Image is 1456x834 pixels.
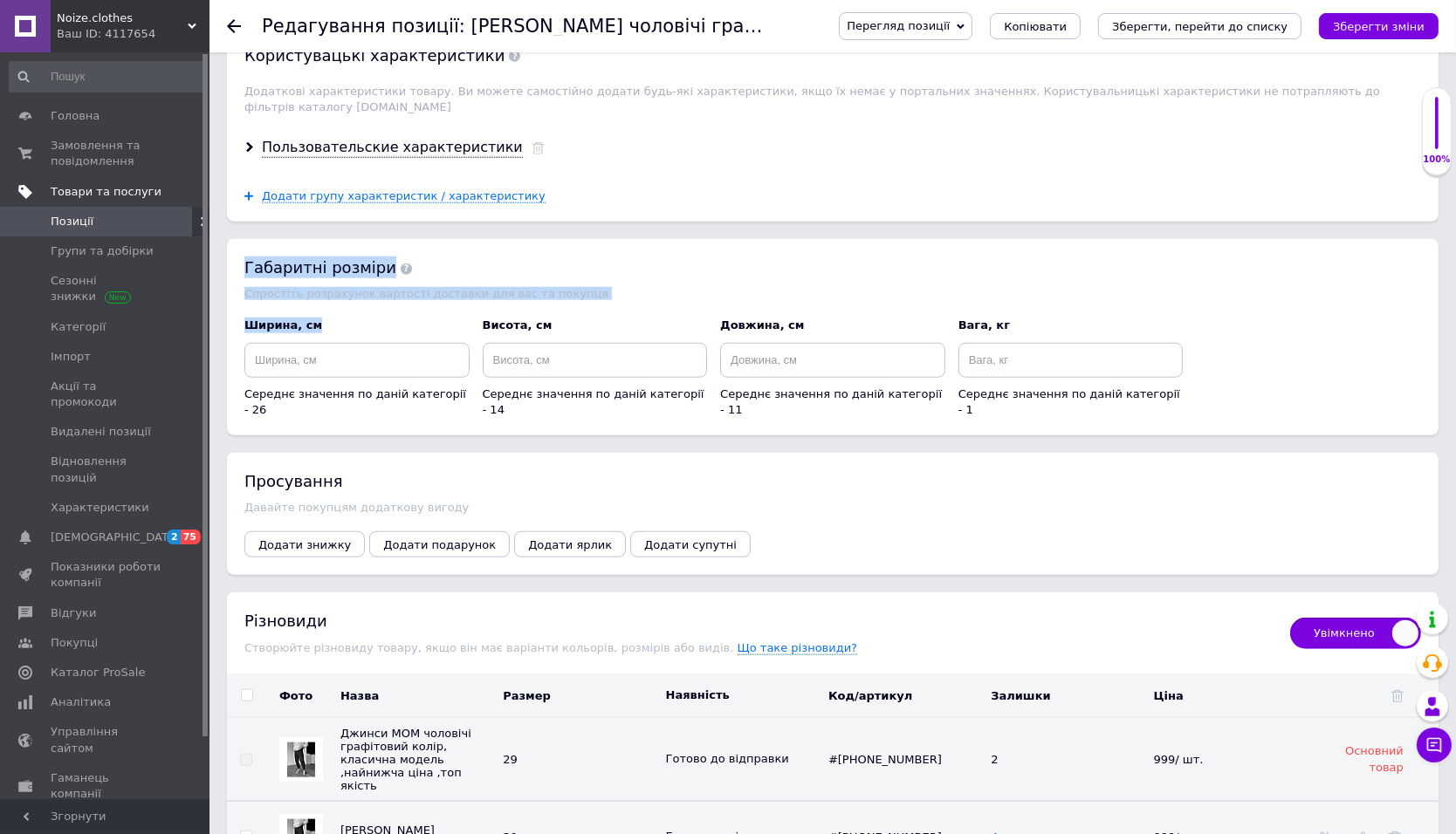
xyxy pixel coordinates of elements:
span: Увімкнено [1290,618,1421,649]
span: Додаткові характеристики товару. Ви можете самостійно додати будь-які характеристики, якщо їх нем... [244,85,1380,113]
span: Гаманець компанії [51,770,161,802]
div: Давайте покупцям додаткову вигоду [244,501,1421,514]
th: Код/артикул [824,674,986,718]
span: Размер [503,689,551,702]
input: Вага, кг [958,343,1184,378]
div: Різновиди [244,610,1273,632]
th: Ціна [1150,674,1312,718]
h1: Редагування позиції: Джинси МОМ чоловічі графітовий колір, класична модель ,найнижча ціна ,топ як... [262,16,1323,37]
span: Що таке різновиди? [738,641,858,655]
span: Джинси МОМ чоловічі графітовий колір, класична модель ,найнижча ціна ,топ якість [340,727,471,792]
div: 100% Якість заповнення [1422,87,1452,175]
span: Імпорт [51,349,91,365]
span: Основний товар [1345,744,1404,773]
button: Зберегти зміни [1319,13,1439,39]
span: Користувацькi характеристики [244,46,520,65]
p: Отправка заказа день за днем. [17,27,429,45]
span: Головна [51,108,100,124]
th: Наявність [662,674,824,718]
span: Ширина, см [244,318,322,332]
button: Додати ярлик [514,531,626,557]
span: Товари та послуги [51,184,161,200]
input: Довжина, см [720,343,945,378]
td: Дані основного товару [1150,718,1312,802]
p: Заміри: напівпояс, стегна, довжина 29р — 38 см, 48 см, 100 см 30р - 39см , 49см , 101см 31р — 41 ... [17,56,429,201]
div: Середнє значення по даній категорії - 11 [720,386,945,418]
th: Залишки [986,674,1149,718]
td: Дані основного товару [662,718,824,802]
span: Управління сайтом [51,724,161,755]
span: Додати групу характеристик / характеристику [262,189,546,203]
span: Відгуки [51,605,96,621]
span: Категорії [51,319,106,335]
span: Дані основного товару [991,753,998,766]
span: Додати супутні [644,538,737,551]
span: Відновлення позицій [51,454,161,485]
span: Характеристики [51,500,149,516]
span: #[PHONE_NUMBER] [828,753,942,766]
p: Замеры: полупояс, бедра, длина 29р — 38 см, 48 см, 100 см 30р - 39см , 49см , 101см 31р — 41 см, ... [17,56,429,201]
div: Ваш ID: 4117654 [57,26,209,42]
div: Габаритні розміри [244,256,1421,278]
span: 29 [503,753,518,766]
i: Зберегти зміни [1333,20,1425,33]
th: Назва [336,674,498,718]
input: Висота, см [483,343,708,378]
div: Середнє значення по даній категорії - 14 [483,386,708,418]
button: Додати знижку [244,531,365,557]
div: Середнє значення по даній категорії - 26 [244,386,470,418]
span: Видалені позиції [51,424,151,440]
span: 2 [167,530,181,544]
div: 100% [1423,154,1451,166]
div: Спростіть розрахунок вартості доставки для вас та покупця [244,287,1421,300]
span: Додати подарунок [383,538,496,551]
span: Позиції [51,214,93,229]
span: 999/ шт. [1154,753,1204,766]
span: Готово до відправки [666,752,789,765]
span: Додати знижку [258,538,351,551]
span: Вага, кг [958,318,1010,332]
span: Акції та промокоди [51,379,161,410]
i: Зберегти, перейти до списку [1112,20,1288,33]
p: Відправка замовлення день в день. [17,27,429,45]
th: Фото [266,674,336,718]
span: Аналітика [51,694,111,710]
span: Замовлення та повідомлення [51,138,161,169]
span: Додати ярлик [528,538,612,551]
span: 75 [181,530,201,544]
span: Висота, см [483,318,553,332]
span: Показники роботи компанії [51,559,161,591]
span: Довжина, см [720,318,804,332]
span: Групи та добірки [51,243,154,259]
span: Перегляд позиції [847,19,950,32]
span: Копіювати [1004,20,1067,33]
span: Покупці [51,635,98,651]
div: Середнє значення по даній категорії - 1 [958,386,1184,418]
div: Повернутися назад [227,19,241,33]
span: Створюйте різновиду товару, якщо він має варіанти кольорів, розмірів або видів. [244,641,738,654]
div: Пользовательские характеристики [262,138,523,158]
input: Пошук [9,61,205,92]
span: Noize.clothes [57,10,188,26]
input: Ширина, см [244,343,470,378]
button: Додати супутні [630,531,751,557]
span: Каталог ProSale [51,665,145,680]
button: Додати подарунок [369,531,510,557]
span: [DEMOGRAPHIC_DATA] [51,530,180,545]
div: Просування [244,470,1421,492]
button: Зберегти, перейти до списку [1098,13,1301,39]
button: Чат з покупцем [1417,728,1452,762]
span: Сезонні знижки [51,273,161,304]
td: Дані основного товару [498,718,661,802]
button: Копіювати [990,13,1081,39]
td: Дані основного товару [824,718,986,802]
